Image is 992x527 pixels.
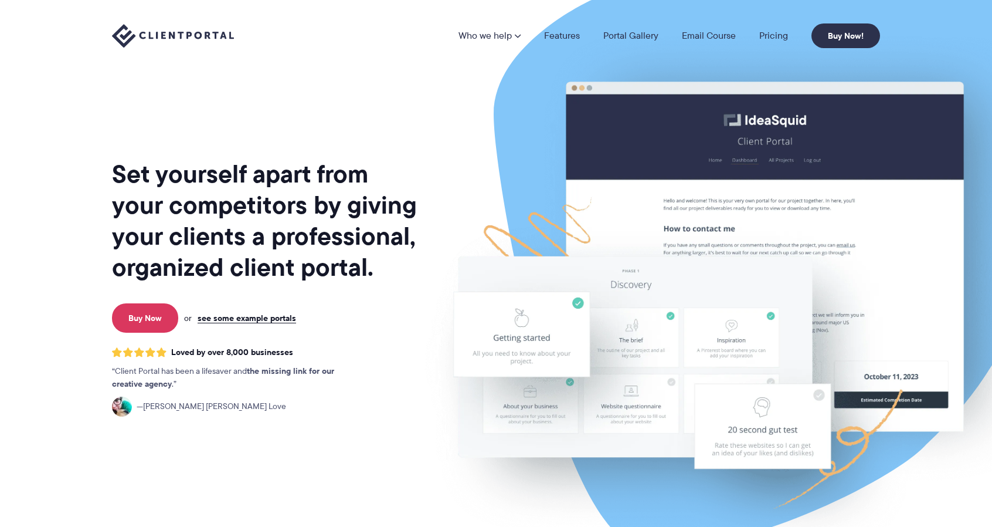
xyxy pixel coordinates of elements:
[112,364,334,390] strong: the missing link for our creative agency
[544,31,580,40] a: Features
[171,347,293,357] span: Loved by over 8,000 businesses
[184,313,192,323] span: or
[112,365,358,391] p: Client Portal has been a lifesaver and .
[458,31,521,40] a: Who we help
[603,31,658,40] a: Portal Gallery
[682,31,736,40] a: Email Course
[112,158,419,283] h1: Set yourself apart from your competitors by giving your clients a professional, organized client ...
[137,400,286,413] span: [PERSON_NAME] [PERSON_NAME] Love
[198,313,296,323] a: see some example portals
[811,23,880,48] a: Buy Now!
[759,31,788,40] a: Pricing
[112,303,178,333] a: Buy Now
